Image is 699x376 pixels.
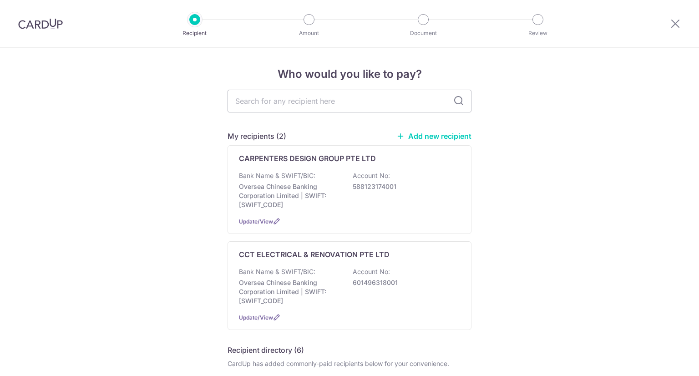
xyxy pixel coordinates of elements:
[353,182,455,191] p: 588123174001
[228,345,304,356] h5: Recipient directory (6)
[228,131,286,142] h5: My recipients (2)
[353,267,390,276] p: Account No:
[239,182,341,209] p: Oversea Chinese Banking Corporation Limited | SWIFT: [SWIFT_CODE]
[228,90,471,112] input: Search for any recipient here
[161,29,228,38] p: Recipient
[228,359,471,368] div: CardUp has added commonly-paid recipients below for your convenience.
[396,132,471,141] a: Add new recipient
[353,278,455,287] p: 601496318001
[239,153,376,164] p: CARPENTERS DESIGN GROUP PTE LTD
[239,278,341,305] p: Oversea Chinese Banking Corporation Limited | SWIFT: [SWIFT_CODE]
[239,249,390,260] p: CCT ELECTRICAL & RENOVATION PTE LTD
[239,267,315,276] p: Bank Name & SWIFT/BIC:
[239,314,273,321] a: Update/View
[390,29,457,38] p: Document
[239,171,315,180] p: Bank Name & SWIFT/BIC:
[239,218,273,225] a: Update/View
[228,66,471,82] h4: Who would you like to pay?
[504,29,572,38] p: Review
[275,29,343,38] p: Amount
[353,171,390,180] p: Account No:
[18,18,63,29] img: CardUp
